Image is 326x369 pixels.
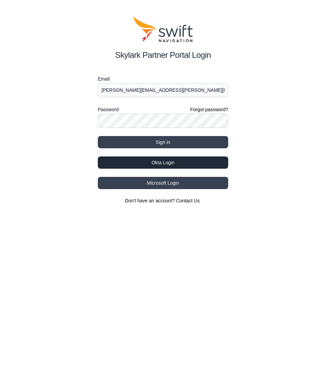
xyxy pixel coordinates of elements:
[98,75,228,83] label: Email
[98,197,228,204] section: Don't have an account?
[176,198,200,203] a: Contact Us
[98,49,228,61] h2: Skylark Partner Portal Login
[98,105,119,114] label: Password
[98,177,228,189] button: Microsoft Login
[98,136,228,148] button: Sign in
[98,156,228,169] button: Okta Login
[190,106,228,113] a: Forgot password?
